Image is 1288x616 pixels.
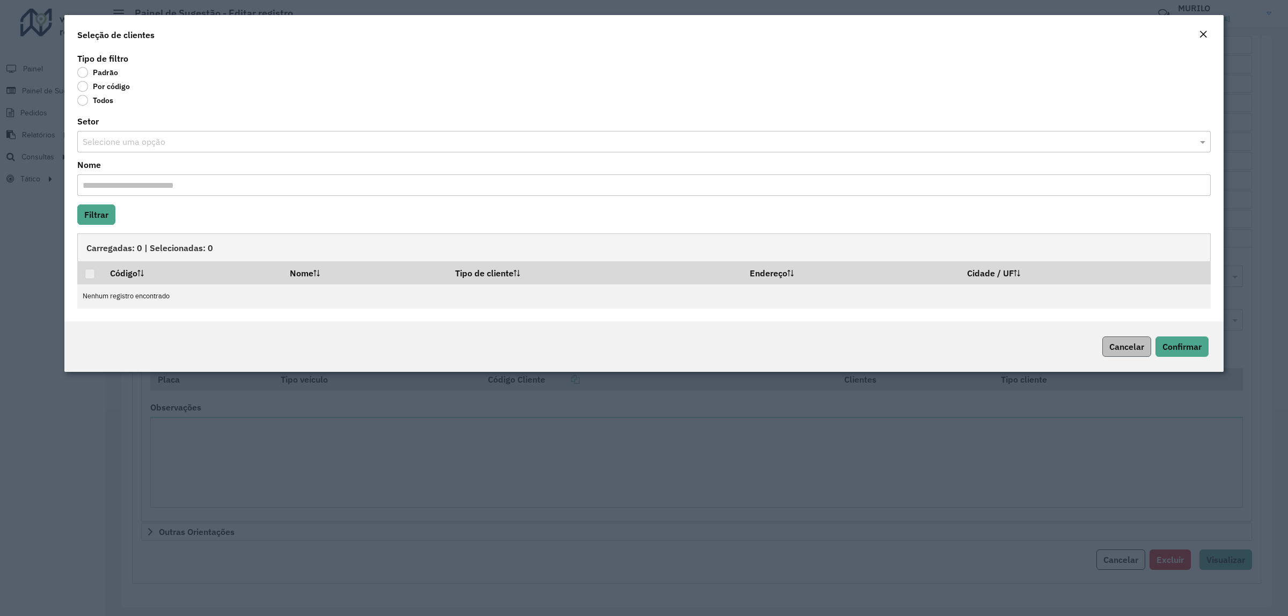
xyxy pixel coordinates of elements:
th: Código [103,261,282,284]
label: Setor [77,115,99,128]
div: Carregadas: 0 | Selecionadas: 0 [77,233,1211,261]
h4: Seleção de clientes [77,28,155,41]
em: Fechar [1199,30,1207,39]
th: Tipo de cliente [448,261,742,284]
th: Nome [282,261,448,284]
button: Confirmar [1155,336,1209,357]
th: Cidade / UF [960,261,1211,284]
label: Todos [77,95,113,106]
button: Close [1196,28,1211,42]
button: Filtrar [77,204,115,225]
label: Tipo de filtro [77,52,128,65]
button: Cancelar [1102,336,1151,357]
span: Cancelar [1109,341,1144,352]
span: Confirmar [1162,341,1202,352]
td: Nenhum registro encontrado [77,284,1211,309]
label: Nome [77,158,101,171]
label: Padrão [77,67,118,78]
th: Endereço [742,261,960,284]
label: Por código [77,81,130,92]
